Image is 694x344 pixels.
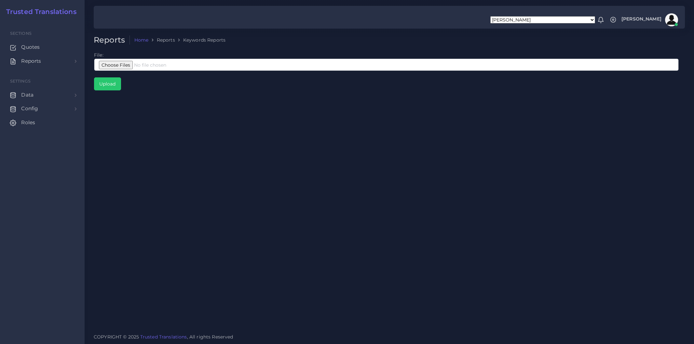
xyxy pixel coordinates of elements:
a: Trusted Translations [2,8,76,16]
span: COPYRIGHT © 2025 [94,334,233,340]
a: [PERSON_NAME]avatar [618,13,680,26]
span: Settings [10,79,31,84]
span: [PERSON_NAME] [621,17,661,21]
a: Data [5,88,80,102]
a: Quotes [5,40,80,54]
h2: Reports [94,35,130,45]
td: File: [94,51,679,90]
input: Upload [94,78,121,90]
a: Home [134,37,149,43]
li: Reports [149,37,175,43]
span: Sections [10,31,32,36]
span: Data [21,91,34,99]
a: Trusted Translations [140,334,187,340]
li: Keywords Reports [175,37,225,43]
span: Reports [21,58,41,65]
img: avatar [665,13,678,26]
span: Quotes [21,44,40,51]
a: Roles [5,116,80,129]
span: Config [21,105,38,112]
a: Config [5,102,80,115]
span: Roles [21,119,35,126]
a: Reports [5,54,80,68]
span: , All rights Reserved [187,334,233,340]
